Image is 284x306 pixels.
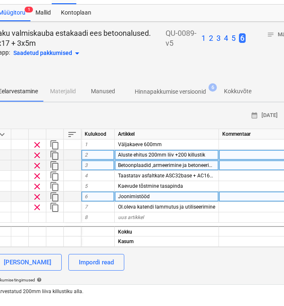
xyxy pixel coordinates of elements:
span: Väljakaeve 600mm [118,142,162,147]
span: 8 [85,214,88,220]
span: 1 [25,7,33,12]
a: Mallid [30,5,56,21]
p: QU-0089-v5 [166,28,198,48]
button: 1 [201,33,206,44]
span: Eemalda rida [32,181,42,191]
div: [PERSON_NAME] [4,257,51,268]
span: notes [267,31,274,38]
span: Dubleeri rida [50,160,60,170]
span: Dubleeri rida [50,192,60,202]
span: 4 [85,173,88,179]
span: 3 [85,162,88,168]
button: 2 [209,33,213,44]
span: Aluste ehitus 200mm liiv +200 killustik [118,152,205,158]
p: 1 [201,33,206,43]
span: Ol.oleva katendi lammutus ja utiliseerimine [118,204,215,210]
span: Eemalda rida [32,192,42,202]
span: 6 [209,83,217,92]
span: 6 [85,194,88,199]
span: uus artikkel [118,214,144,220]
div: Kokku [115,226,219,236]
div: Impordi read [79,257,114,268]
span: 2 [85,152,88,158]
div: Kulukood [81,129,115,139]
button: 3 [216,33,221,44]
span: [DATE] [251,111,278,120]
span: Eemalda rida [32,150,42,160]
span: Eemalda rida [32,202,42,212]
button: 5 [231,33,236,44]
p: 5 [231,33,236,43]
p: Manused [88,87,118,96]
a: Kontoplaan [56,5,96,21]
p: 4 [224,33,228,43]
button: Impordi read [68,254,124,271]
button: [DATE] [247,109,281,122]
span: help [35,277,42,282]
span: Eemalda rida [32,160,42,170]
span: Dubleeri rida [50,171,60,181]
span: Dubleeri rida [50,150,60,160]
span: Eemalda rida [32,171,42,181]
p: 3 [216,33,221,43]
p: Kokkuvõte [223,87,253,96]
span: arrow_drop_down [72,48,82,58]
span: Dubleeri rida [50,202,60,212]
p: 2 [209,33,213,43]
span: 6 [239,33,246,43]
span: 1 [85,142,88,147]
div: Artikkel [115,129,219,139]
span: Kaevude tõstmine tasapinda [118,183,183,189]
span: Betoonplaadid ,armeerimine ja betoneerimine [118,162,220,168]
span: Dubleeri rida [50,139,60,149]
div: Saadetud pakkumised [13,48,82,58]
span: Joonimistööd [118,194,150,199]
span: Dubleeri rida [50,181,60,191]
span: 7 [85,204,88,210]
button: 4 [224,33,228,44]
p: Hinnapakkumise versioonid [135,87,206,96]
button: 6 [239,33,246,44]
div: Kasum [115,236,219,247]
span: 5 [85,183,88,189]
span: Eemalda rida [32,139,42,149]
span: calendar_month [251,112,258,119]
span: Taastatav asfaltkate ASC32base + AC16surf [118,173,219,179]
span: Sorteeri read tabelis [67,129,77,139]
